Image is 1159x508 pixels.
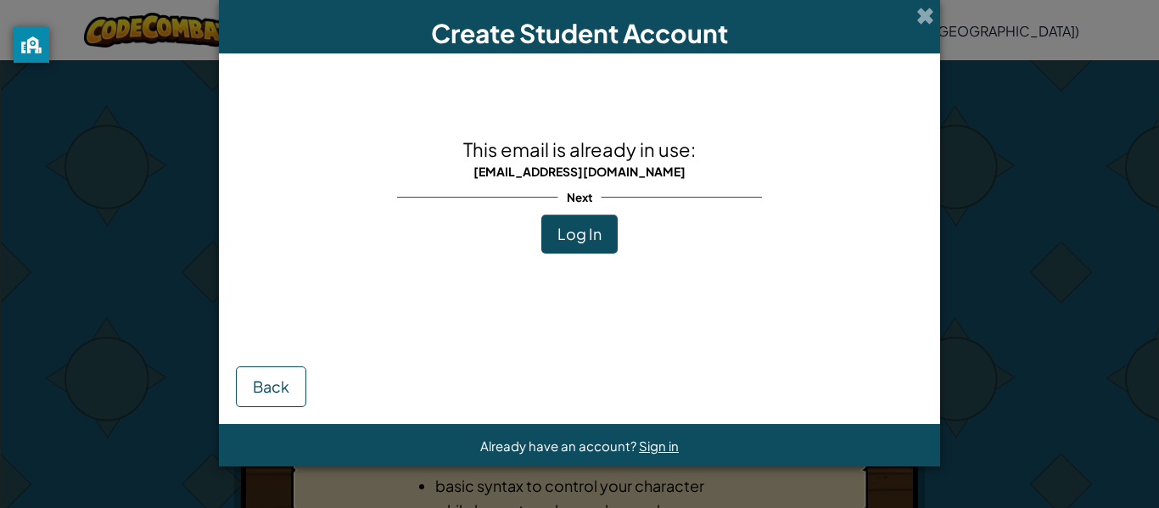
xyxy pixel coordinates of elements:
[541,215,618,254] button: Log In
[558,185,602,209] span: Next
[431,17,728,49] span: Create Student Account
[236,366,306,407] button: Back
[480,438,639,454] span: Already have an account?
[557,224,602,243] span: Log In
[473,164,686,179] span: [EMAIL_ADDRESS][DOMAIN_NAME]
[253,377,289,396] span: Back
[639,438,679,454] a: Sign in
[14,27,49,63] button: privacy banner
[463,137,696,161] span: This email is already in use:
